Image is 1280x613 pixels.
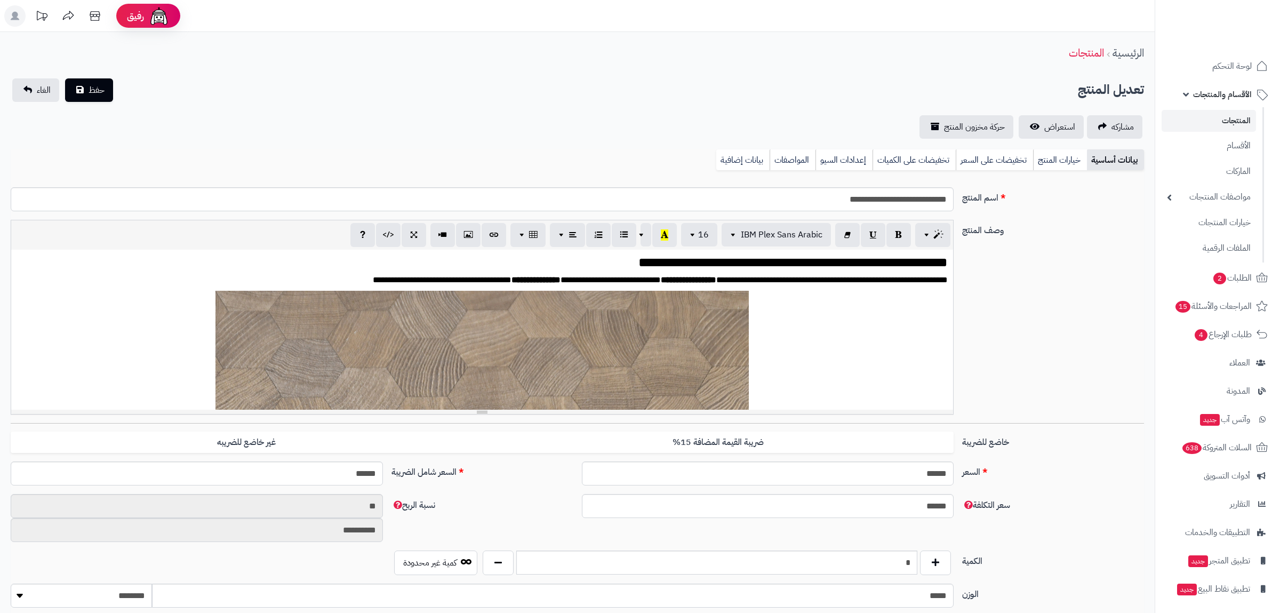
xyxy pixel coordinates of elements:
span: طلبات الإرجاع [1194,327,1252,342]
a: بيانات أساسية [1087,149,1144,171]
a: لوحة التحكم [1162,53,1274,79]
label: السعر [958,461,1148,479]
a: التقارير [1162,491,1274,517]
button: IBM Plex Sans Arabic [722,223,831,246]
span: وآتس آب [1199,412,1250,427]
a: خيارات المنتج [1033,149,1087,171]
span: استعراض [1044,121,1075,133]
a: مواصفات المنتجات [1162,186,1256,209]
span: سعر التكلفة [962,499,1010,512]
a: العملاء [1162,350,1274,376]
span: رفيق [127,10,144,22]
button: حفظ [65,78,113,102]
a: خيارات المنتجات [1162,211,1256,234]
span: المدونة [1227,384,1250,399]
img: ai-face.png [148,5,170,27]
a: المنتجات [1162,110,1256,132]
a: تخفيضات على الكميات [873,149,956,171]
a: بيانات إضافية [716,149,770,171]
a: المنتجات [1069,45,1104,61]
span: تطبيق المتجر [1187,553,1250,568]
a: المواصفات [770,149,815,171]
a: السلات المتروكة638 [1162,435,1274,460]
a: استعراض [1019,115,1084,139]
span: 4 [1195,329,1207,340]
span: لوحة التحكم [1212,59,1252,74]
a: المراجعات والأسئلة15 [1162,293,1274,319]
a: التطبيقات والخدمات [1162,520,1274,545]
span: الغاء [37,84,51,97]
a: الأقسام [1162,134,1256,157]
span: الأقسام والمنتجات [1193,87,1252,102]
span: أدوات التسويق [1204,468,1250,483]
span: التقارير [1230,497,1250,512]
a: طلبات الإرجاع4 [1162,322,1274,347]
a: تطبيق المتجرجديد [1162,548,1274,574]
a: وآتس آبجديد [1162,407,1274,432]
span: حفظ [89,84,105,97]
a: المدونة [1162,378,1274,404]
span: جديد [1177,584,1197,595]
label: غير خاضع للضريبه [11,432,482,453]
a: حركة مخزون المنتج [919,115,1013,139]
a: الغاء [12,78,59,102]
a: الرئيسية [1113,45,1144,61]
label: اسم المنتج [958,187,1148,204]
span: نسبة الربح [391,499,435,512]
a: أدوات التسويق [1162,463,1274,489]
span: 16 [698,228,709,241]
a: الماركات [1162,160,1256,183]
a: تخفيضات على السعر [956,149,1033,171]
button: 16 [681,223,717,246]
a: الطلبات2 [1162,265,1274,291]
img: logo-2.png [1207,25,1270,47]
a: إعدادات السيو [815,149,873,171]
a: تحديثات المنصة [28,5,55,29]
label: وصف المنتج [958,220,1148,237]
label: خاضع للضريبة [958,432,1148,449]
span: حركة مخزون المنتج [944,121,1005,133]
span: 15 [1175,300,1191,312]
span: IBM Plex Sans Arabic [741,228,822,241]
h2: تعديل المنتج [1078,79,1144,101]
span: التطبيقات والخدمات [1185,525,1250,540]
label: ضريبة القيمة المضافة 15% [482,432,954,453]
a: مشاركه [1087,115,1142,139]
span: الطلبات [1212,270,1252,285]
span: 638 [1182,442,1202,453]
span: المراجعات والأسئلة [1174,299,1252,314]
a: تطبيق نقاط البيعجديد [1162,576,1274,602]
span: جديد [1200,414,1220,426]
span: تطبيق نقاط البيع [1176,582,1250,596]
span: مشاركه [1111,121,1134,133]
label: السعر شامل الضريبة [387,461,578,479]
span: السلات المتروكة [1181,440,1252,455]
span: 2 [1213,272,1226,284]
label: الوزن [958,584,1148,601]
span: العملاء [1229,355,1250,370]
span: جديد [1188,555,1208,567]
a: الملفات الرقمية [1162,237,1256,260]
label: الكمية [958,551,1148,568]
